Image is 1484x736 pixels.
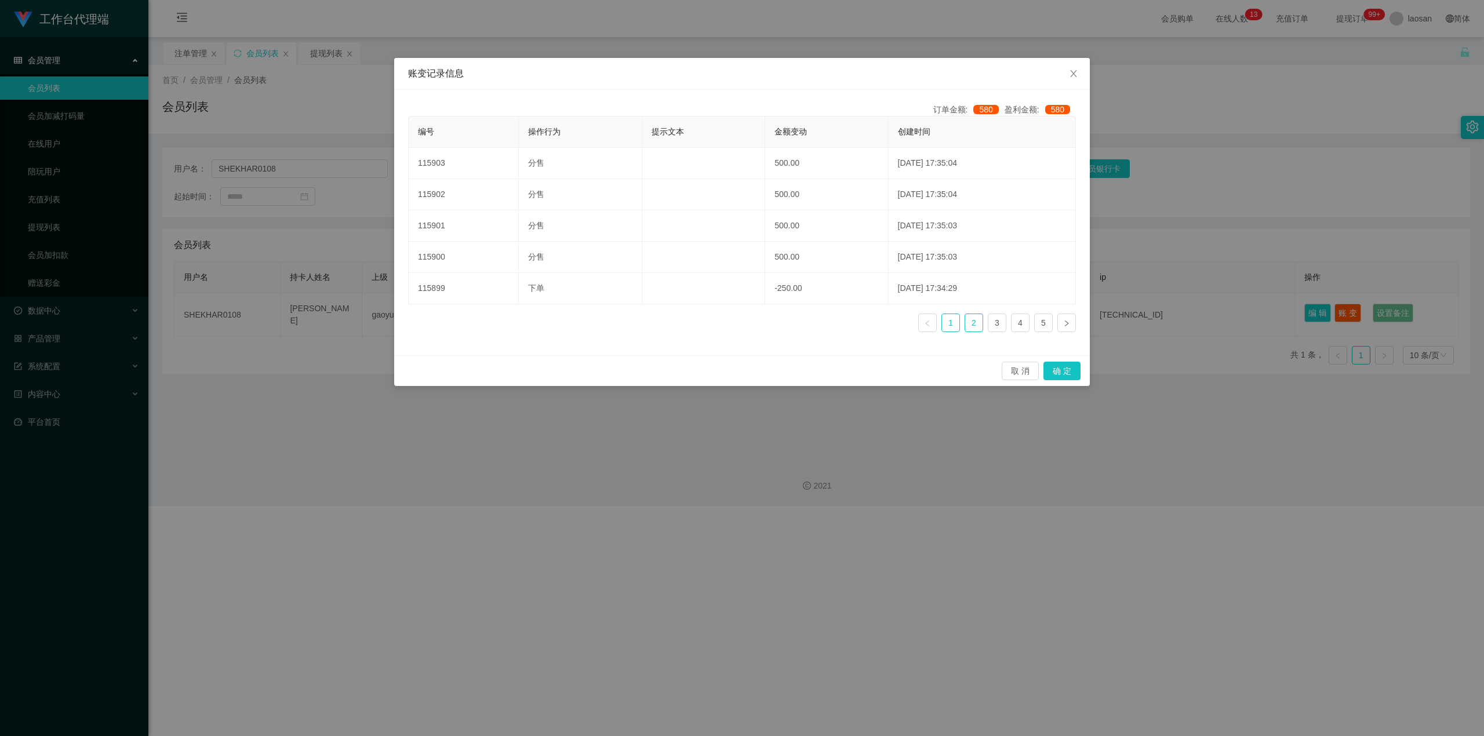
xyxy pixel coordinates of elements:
[973,105,998,114] span: 580
[889,179,1076,210] td: [DATE] 17:35:04
[988,314,1006,331] a: 3
[409,242,519,273] td: 115900
[765,273,888,304] td: -250.00
[765,179,888,210] td: 500.00
[1002,362,1039,380] button: 取 消
[528,127,561,136] span: 操作行为
[1005,104,1076,116] div: 盈利金额:
[889,273,1076,304] td: [DATE] 17:34:29
[942,314,959,331] a: 1
[1045,105,1070,114] span: 580
[519,148,642,179] td: 分售
[918,314,937,332] li: 上一页
[765,148,888,179] td: 500.00
[1012,314,1029,331] a: 4
[1069,69,1078,78] i: 图标: close
[765,242,888,273] td: 500.00
[765,210,888,242] td: 500.00
[889,148,1076,179] td: [DATE] 17:35:04
[409,148,519,179] td: 115903
[898,127,930,136] span: 创建时间
[941,314,960,332] li: 1
[519,273,642,304] td: 下单
[519,242,642,273] td: 分售
[1035,314,1052,331] a: 5
[519,179,642,210] td: 分售
[409,210,519,242] td: 115901
[652,127,684,136] span: 提示文本
[1043,362,1081,380] button: 确 定
[409,273,519,304] td: 115899
[889,210,1076,242] td: [DATE] 17:35:03
[965,314,983,331] a: 2
[774,127,807,136] span: 金额变动
[1057,58,1090,90] button: Close
[924,320,931,327] i: 图标: left
[889,242,1076,273] td: [DATE] 17:35:03
[965,314,983,332] li: 2
[1034,314,1053,332] li: 5
[1063,320,1070,327] i: 图标: right
[418,127,434,136] span: 编号
[409,179,519,210] td: 115902
[933,104,1005,116] div: 订单金额:
[408,67,1076,80] div: 账变记录信息
[1057,314,1076,332] li: 下一页
[519,210,642,242] td: 分售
